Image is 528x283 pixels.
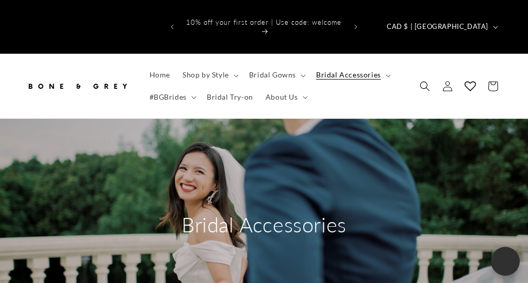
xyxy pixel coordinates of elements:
span: Home [150,70,170,80]
summary: Bridal Accessories [310,64,395,86]
a: Bridal Try-on [201,86,259,108]
span: 10% off your first order | Use code: welcome [186,18,341,26]
span: Shop by Style [183,70,229,80]
span: CAD $ | [GEOGRAPHIC_DATA] [387,22,488,32]
h2: Bridal Accessories [166,211,362,238]
button: Open chatbox [491,247,520,276]
span: Bridal Try-on [207,92,253,102]
summary: Bridal Gowns [243,64,310,86]
img: Bone and Grey Bridal [26,75,129,98]
span: Bridal Accessories [316,70,381,80]
button: CAD $ | [GEOGRAPHIC_DATA] [381,17,502,37]
summary: #BGBrides [143,86,201,108]
summary: About Us [259,86,312,108]
button: Next announcement [344,17,367,37]
a: Home [143,64,176,86]
button: Previous announcement [161,17,184,37]
summary: Shop by Style [176,64,243,86]
span: #BGBrides [150,92,187,102]
span: About Us [266,92,298,102]
summary: Search [414,75,436,98]
a: Bone and Grey Bridal [22,71,133,101]
span: Bridal Gowns [249,70,296,80]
